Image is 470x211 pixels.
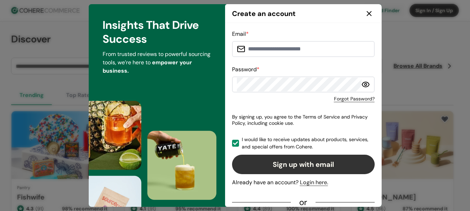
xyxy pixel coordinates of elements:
div: Already have an account? [232,178,375,187]
div: Login here. [300,178,328,187]
label: Email [232,30,249,38]
button: Sign up with email [232,155,375,174]
span: I would like to receive updates about products, services, and special offers from Cohere. [242,136,375,151]
h2: Create an account [232,8,296,19]
p: From trusted reviews to powerful sourcing tools, we’re here to [103,50,211,75]
h3: Insights That Drive Success [103,18,211,46]
input: Open Keeper Popup [237,78,361,91]
input: Open Keeper Popup [245,42,370,56]
a: Forgot Password? [334,95,375,103]
p: By signing up, you agree to the Terms of Service and Privacy Policy, including cookie use. [232,111,375,129]
div: or [291,199,316,205]
label: Password [232,66,260,73]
